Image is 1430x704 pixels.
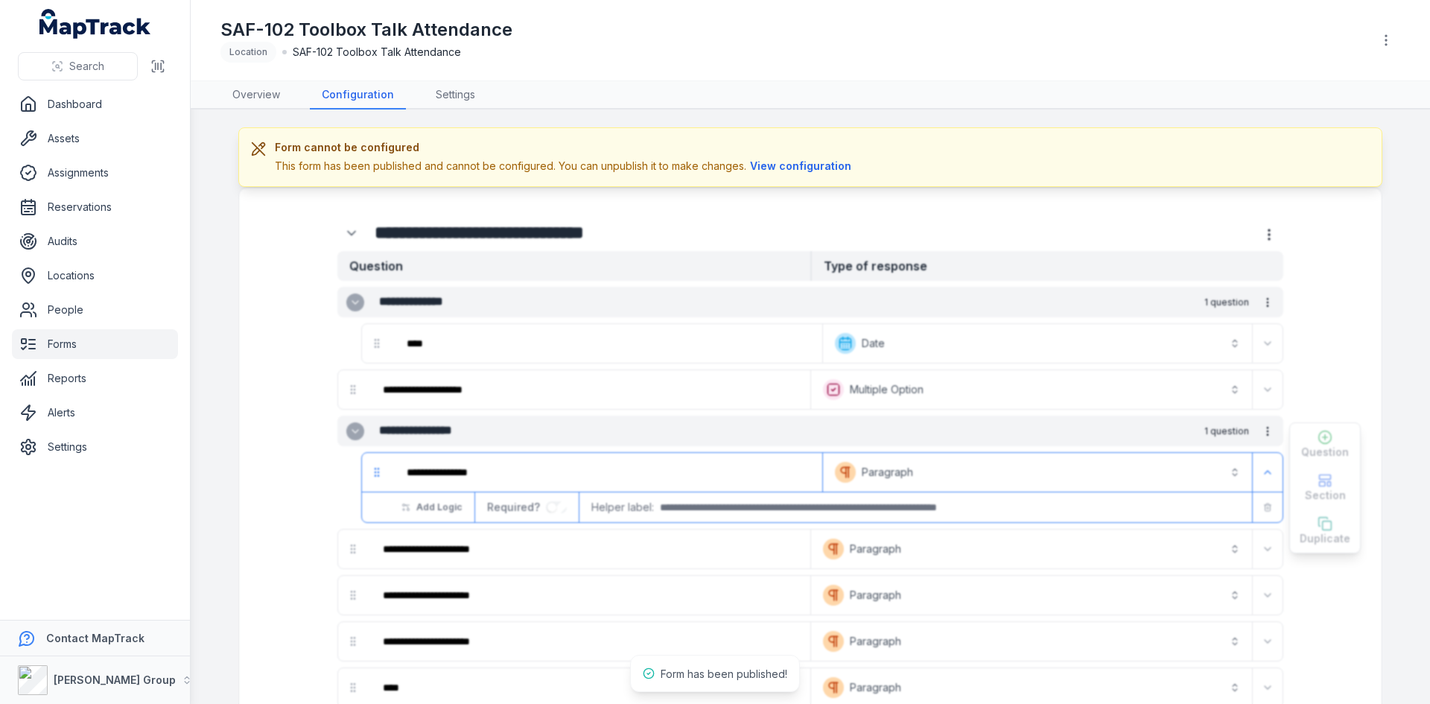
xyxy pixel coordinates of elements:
[12,398,178,428] a: Alerts
[310,81,406,110] a: Configuration
[746,158,855,174] button: View configuration
[12,261,178,291] a: Locations
[12,89,178,119] a: Dashboard
[220,81,292,110] a: Overview
[293,45,461,60] span: SAF-102 Toolbox Talk Attendance
[54,673,176,686] strong: [PERSON_NAME] Group
[424,81,487,110] a: Settings
[12,364,178,393] a: Reports
[18,52,138,80] button: Search
[12,432,178,462] a: Settings
[12,192,178,222] a: Reservations
[69,59,104,74] span: Search
[12,124,178,153] a: Assets
[12,329,178,359] a: Forms
[220,18,512,42] h1: SAF-102 Toolbox Talk Attendance
[275,158,855,174] div: This form has been published and cannot be configured. You can unpublish it to make changes.
[661,667,787,680] span: Form has been published!
[275,140,855,155] h3: Form cannot be configured
[12,158,178,188] a: Assignments
[12,226,178,256] a: Audits
[46,632,144,644] strong: Contact MapTrack
[220,42,276,63] div: Location
[12,295,178,325] a: People
[39,9,151,39] a: MapTrack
